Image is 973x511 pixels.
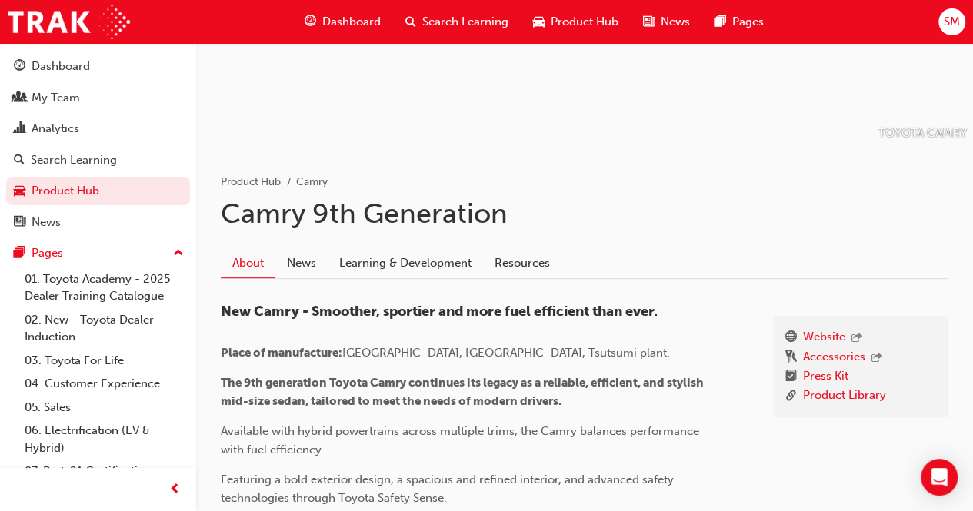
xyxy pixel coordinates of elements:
[221,424,702,456] span: Available with hybrid powertrains across multiple trims, the Camry balances performance with fuel...
[6,84,190,112] a: My Team
[18,372,190,396] a: 04. Customer Experience
[803,348,865,368] a: Accessories
[871,352,882,365] span: outbound-icon
[785,328,797,348] span: www-icon
[32,214,61,231] div: News
[32,58,90,75] div: Dashboard
[342,346,670,360] span: [GEOGRAPHIC_DATA], [GEOGRAPHIC_DATA], Tsutsumi plant.
[221,473,677,505] span: Featuring a bold exterior design, a spacious and refined interior, and advanced safety technologi...
[8,5,130,39] img: Trak
[643,12,655,32] span: news-icon
[921,459,958,496] div: Open Intercom Messenger
[221,376,706,408] span: The 9th generation Toyota Camry continues its legacy as a reliable, efficient, and stylish mid-si...
[785,387,797,406] span: link-icon
[702,6,776,38] a: pages-iconPages
[32,244,63,262] div: Pages
[14,184,25,198] span: car-icon
[405,12,416,32] span: search-icon
[18,349,190,373] a: 03. Toyota For Life
[732,13,764,31] span: Pages
[631,6,702,38] a: news-iconNews
[305,12,316,32] span: guage-icon
[221,175,281,188] a: Product Hub
[221,249,275,279] a: About
[6,49,190,239] button: DashboardMy TeamAnalyticsSearch LearningProduct HubNews
[6,208,190,237] a: News
[851,332,862,345] span: outbound-icon
[803,328,845,348] a: Website
[803,387,886,406] a: Product Library
[551,13,618,31] span: Product Hub
[785,367,797,387] span: booktick-icon
[422,13,508,31] span: Search Learning
[6,239,190,267] button: Pages
[14,154,25,168] span: search-icon
[483,249,561,278] a: Resources
[32,89,80,107] div: My Team
[18,267,190,308] a: 01. Toyota Academy - 2025 Dealer Training Catalogue
[878,124,967,142] p: TOYOTA CAMRY
[221,197,948,231] h1: Camry 9th Generation
[292,6,393,38] a: guage-iconDashboard
[785,348,797,368] span: keys-icon
[14,60,25,74] span: guage-icon
[521,6,631,38] a: car-iconProduct Hub
[275,249,328,278] a: News
[322,13,381,31] span: Dashboard
[221,303,658,320] span: New Camry - Smoother, sportier and more fuel efficient than ever.
[14,91,25,105] span: people-icon
[32,120,79,138] div: Analytics
[14,122,25,136] span: chart-icon
[18,308,190,349] a: 02. New - Toyota Dealer Induction
[296,174,328,191] li: Camry
[6,114,190,143] a: Analytics
[393,6,521,38] a: search-iconSearch Learning
[661,13,690,31] span: News
[14,247,25,260] span: pages-icon
[18,460,190,483] a: 07. Parts21 Certification
[221,346,342,360] span: Place of manufacture:
[944,13,960,31] span: SM
[803,367,848,387] a: Press Kit
[715,12,726,32] span: pages-icon
[6,177,190,205] a: Product Hub
[173,244,184,264] span: up-icon
[533,12,545,32] span: car-icon
[169,480,181,499] span: prev-icon
[18,396,190,420] a: 05. Sales
[938,8,965,35] button: SM
[328,249,483,278] a: Learning & Development
[31,151,117,169] div: Search Learning
[6,52,190,81] a: Dashboard
[18,419,190,460] a: 06. Electrification (EV & Hybrid)
[14,216,25,230] span: news-icon
[6,146,190,174] a: Search Learning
